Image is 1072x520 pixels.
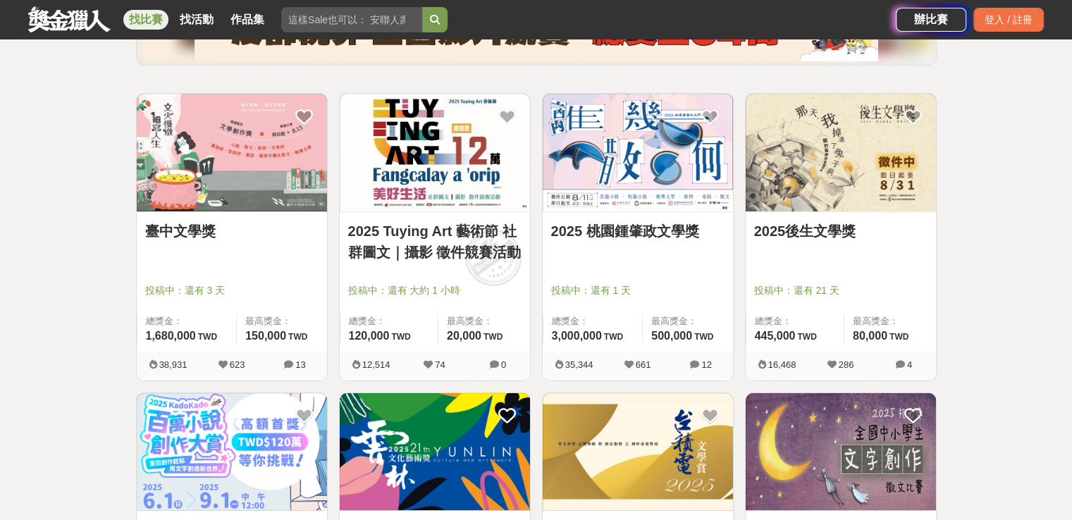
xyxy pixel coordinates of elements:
span: 最高獎金： [447,314,522,328]
span: 3,000,000 [552,330,602,342]
span: 12,514 [362,359,390,370]
a: 2025 桃園鍾肇政文學獎 [551,221,725,242]
img: Cover Image [340,94,530,211]
span: 總獎金： [146,314,228,328]
span: 0 [501,359,506,370]
a: Cover Image [543,393,733,512]
a: 找活動 [174,10,219,30]
span: 總獎金： [349,314,429,328]
img: Cover Image [137,393,327,511]
a: 臺中文學獎 [145,221,319,242]
span: 最高獎金： [853,314,928,328]
span: 投稿中：還有 21 天 [754,283,928,298]
span: 35,344 [565,359,593,370]
span: 1,680,000 [146,330,196,342]
span: 38,931 [159,359,187,370]
a: Cover Image [137,94,327,212]
a: Cover Image [746,94,936,212]
div: 登入 / 註冊 [973,8,1044,32]
span: 120,000 [349,330,390,342]
a: Cover Image [137,393,327,512]
img: Cover Image [543,393,733,511]
a: 作品集 [225,10,270,30]
img: Cover Image [340,393,530,511]
span: 16,468 [768,359,796,370]
span: 4 [907,359,912,370]
a: 2025 Tuying Art 藝術節 社群圖文｜攝影 徵件競賽活動 [348,221,522,263]
span: TWD [483,332,503,342]
span: 661 [636,359,651,370]
span: TWD [797,332,816,342]
span: 最高獎金： [245,314,318,328]
a: Cover Image [543,94,733,212]
span: 總獎金： [552,314,634,328]
a: Cover Image [340,94,530,212]
span: TWD [288,332,307,342]
span: 623 [230,359,245,370]
span: TWD [604,332,623,342]
span: 投稿中：還有 大約 1 小時 [348,283,522,298]
img: Cover Image [137,94,327,211]
img: Cover Image [746,94,936,211]
span: TWD [889,332,908,342]
a: 2025後生文學獎 [754,221,928,242]
span: 投稿中：還有 1 天 [551,283,725,298]
img: Cover Image [543,94,733,211]
a: 找比賽 [123,10,168,30]
span: 投稿中：還有 3 天 [145,283,319,298]
a: Cover Image [340,393,530,512]
a: 辦比賽 [896,8,966,32]
span: 13 [295,359,305,370]
span: 20,000 [447,330,481,342]
span: 286 [839,359,854,370]
span: 80,000 [853,330,887,342]
span: 總獎金： [755,314,835,328]
span: 74 [435,359,445,370]
span: 500,000 [651,330,692,342]
a: Cover Image [746,393,936,512]
span: 最高獎金： [651,314,724,328]
span: 12 [701,359,711,370]
input: 這樣Sale也可以： 安聯人壽創意銷售法募集 [281,7,422,32]
img: Cover Image [746,393,936,511]
span: 445,000 [755,330,796,342]
span: TWD [694,332,713,342]
span: TWD [391,332,410,342]
span: 150,000 [245,330,286,342]
span: TWD [198,332,217,342]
